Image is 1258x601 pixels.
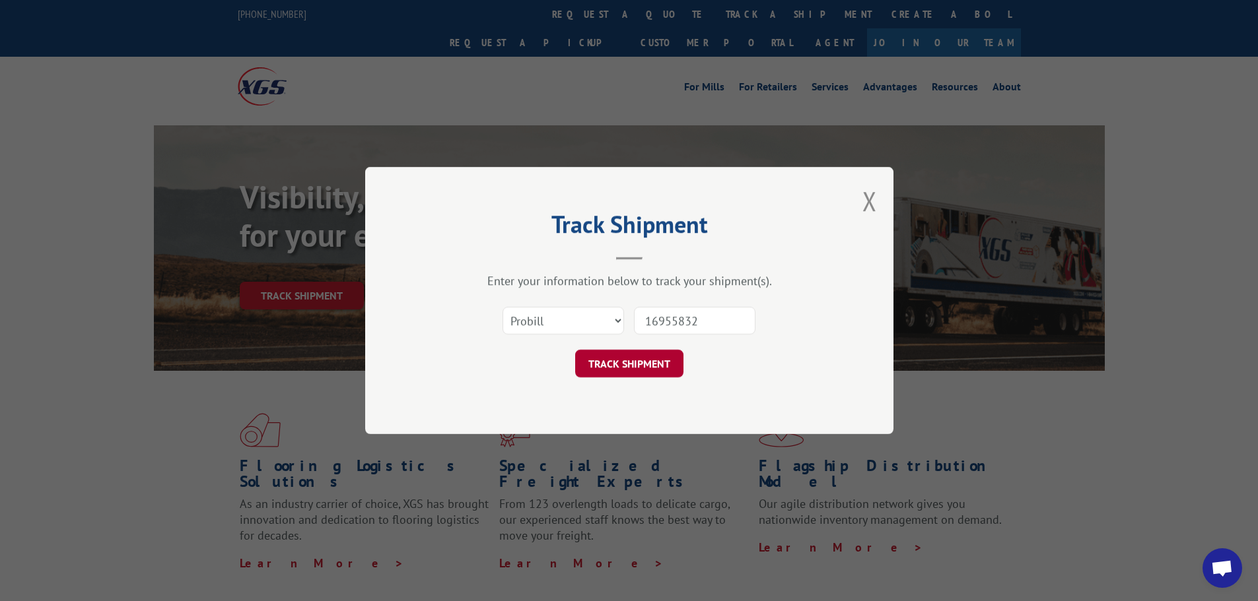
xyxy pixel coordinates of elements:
button: Close modal [862,183,877,218]
div: Enter your information below to track your shipment(s). [431,273,827,288]
input: Number(s) [634,307,755,334]
h2: Track Shipment [431,215,827,240]
div: Open chat [1203,548,1242,588]
button: TRACK SHIPMENT [575,350,683,377]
